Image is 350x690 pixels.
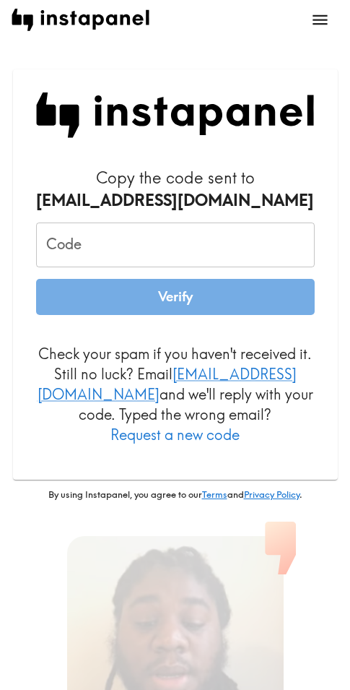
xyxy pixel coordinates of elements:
[244,488,299,500] a: Privacy Policy
[36,167,315,212] h6: Copy the code sent to
[36,92,315,138] img: Instapanel
[36,189,315,212] div: [EMAIL_ADDRESS][DOMAIN_NAME]
[302,1,338,38] button: open menu
[202,488,227,500] a: Terms
[38,365,297,403] a: [EMAIL_ADDRESS][DOMAIN_NAME]
[13,488,338,501] p: By using Instapanel, you agree to our and .
[36,279,315,315] button: Verify
[110,425,240,445] button: Request a new code
[36,223,315,267] input: xxx_xxx_xxx
[12,9,149,31] img: instapanel
[36,344,315,445] p: Check your spam if you haven't received it. Still no luck? Email and we'll reply with your code. ...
